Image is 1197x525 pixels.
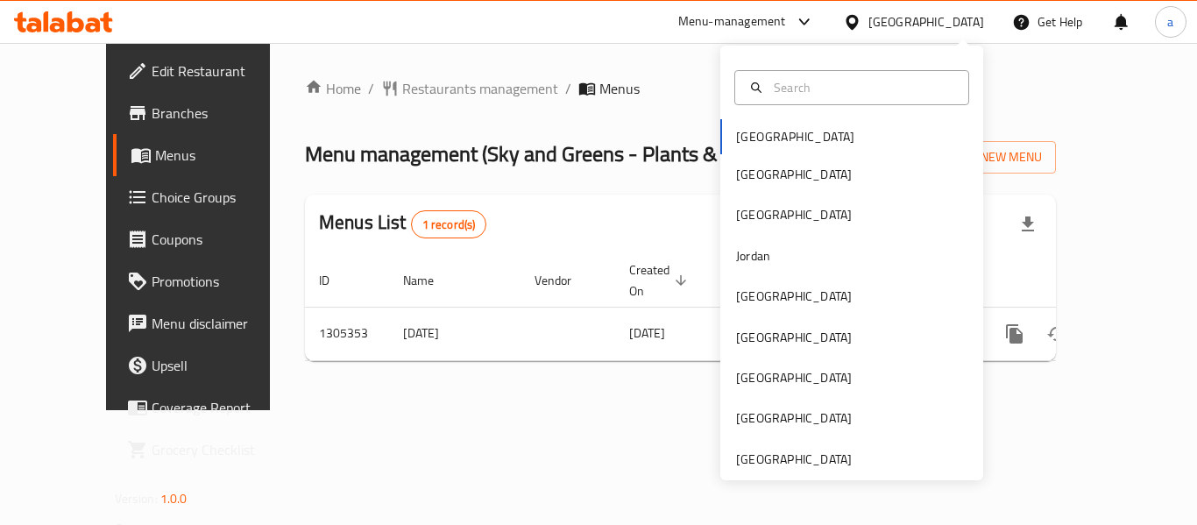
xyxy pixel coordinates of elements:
[565,78,571,99] li: /
[152,313,292,334] span: Menu disclaimer
[113,260,306,302] a: Promotions
[113,134,306,176] a: Menus
[736,408,852,428] div: [GEOGRAPHIC_DATA]
[1036,313,1078,355] button: Change Status
[389,307,521,360] td: [DATE]
[599,78,640,99] span: Menus
[411,210,487,238] div: Total records count
[736,205,852,224] div: [GEOGRAPHIC_DATA]
[113,344,306,387] a: Upsell
[678,11,786,32] div: Menu-management
[736,368,852,387] div: [GEOGRAPHIC_DATA]
[381,78,558,99] a: Restaurants management
[736,287,852,306] div: [GEOGRAPHIC_DATA]
[113,50,306,92] a: Edit Restaurant
[319,270,352,291] span: ID
[994,313,1036,355] button: more
[402,78,558,99] span: Restaurants management
[305,134,798,174] span: Menu management ( Sky and Greens - Plants & Flowers )
[767,78,958,97] input: Search
[305,78,1056,99] nav: breadcrumb
[305,307,389,360] td: 1305353
[113,429,306,471] a: Grocery Checklist
[152,397,292,418] span: Coverage Report
[629,322,665,344] span: [DATE]
[368,78,374,99] li: /
[412,216,486,233] span: 1 record(s)
[113,218,306,260] a: Coupons
[736,328,852,347] div: [GEOGRAPHIC_DATA]
[1167,12,1173,32] span: a
[319,209,486,238] h2: Menus List
[934,146,1042,168] span: Add New Menu
[160,487,188,510] span: 1.0.0
[736,450,852,469] div: [GEOGRAPHIC_DATA]
[868,12,984,32] div: [GEOGRAPHIC_DATA]
[152,60,292,82] span: Edit Restaurant
[155,145,292,166] span: Menus
[736,246,770,266] div: Jordan
[113,302,306,344] a: Menu disclaimer
[152,187,292,208] span: Choice Groups
[152,229,292,250] span: Coupons
[629,259,692,302] span: Created On
[403,270,457,291] span: Name
[535,270,594,291] span: Vendor
[305,78,361,99] a: Home
[152,439,292,460] span: Grocery Checklist
[113,387,306,429] a: Coverage Report
[113,92,306,134] a: Branches
[152,103,292,124] span: Branches
[115,487,158,510] span: Version:
[736,165,852,184] div: [GEOGRAPHIC_DATA]
[152,271,292,292] span: Promotions
[920,141,1056,174] button: Add New Menu
[152,355,292,376] span: Upsell
[1007,203,1049,245] div: Export file
[113,176,306,218] a: Choice Groups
